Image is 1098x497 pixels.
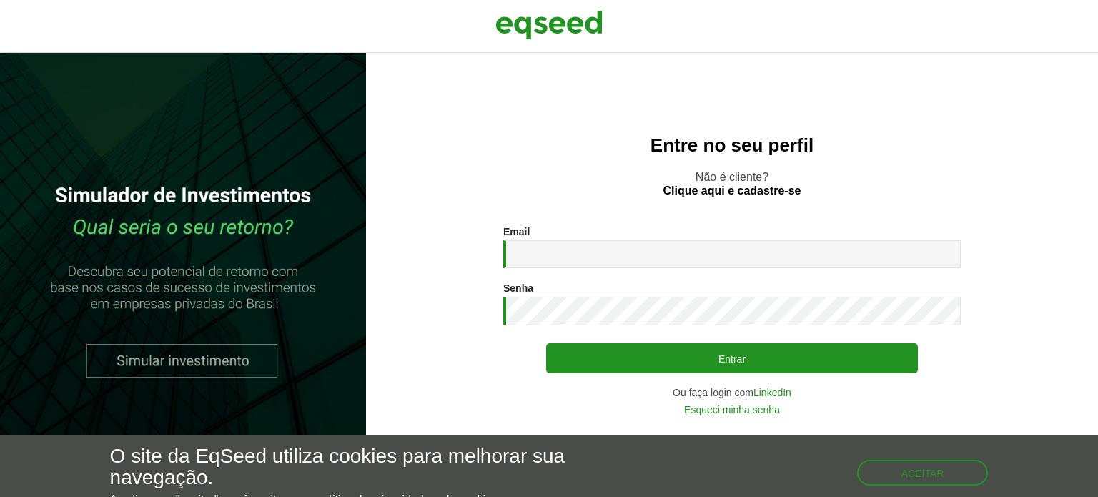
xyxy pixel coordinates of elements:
[753,388,791,398] a: LinkedIn
[503,388,961,398] div: Ou faça login com
[857,460,989,486] button: Aceitar
[684,405,780,415] a: Esqueci minha senha
[546,343,918,373] button: Entrar
[395,135,1069,156] h2: Entre no seu perfil
[495,7,603,43] img: EqSeed Logo
[663,185,801,197] a: Clique aqui e cadastre-se
[395,170,1069,197] p: Não é cliente?
[503,227,530,237] label: Email
[503,283,533,293] label: Senha
[110,446,637,490] h5: O site da EqSeed utiliza cookies para melhorar sua navegação.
